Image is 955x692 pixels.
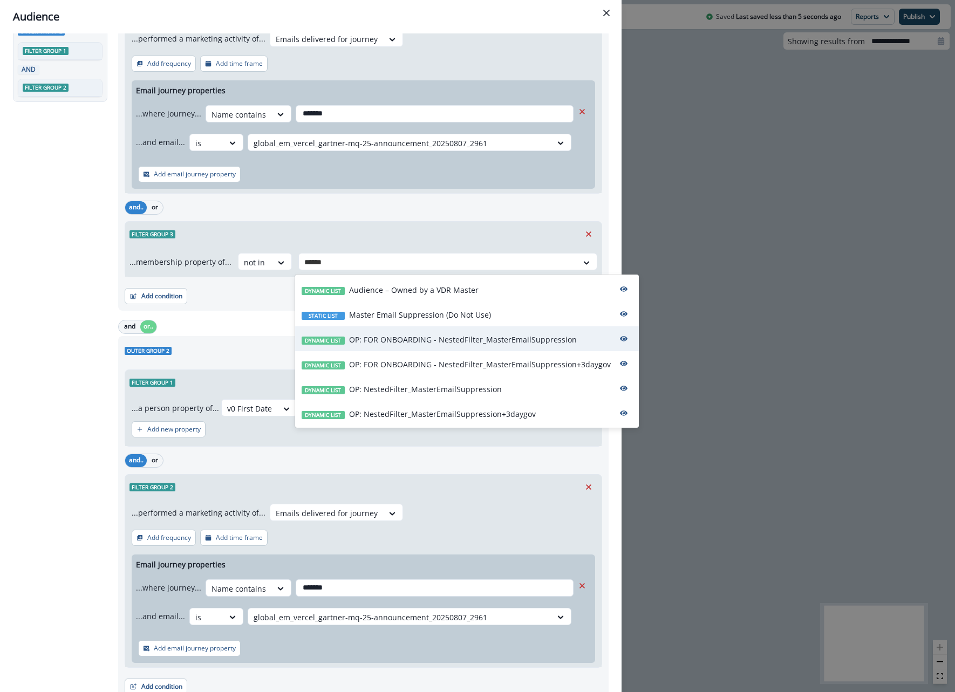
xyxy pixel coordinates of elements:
p: Add time frame [216,60,263,67]
p: ...membership property of... [129,256,231,268]
button: Add condition [125,288,187,304]
button: Remove [580,479,597,495]
button: Add email journey property [138,166,241,182]
p: Add time frame [216,534,263,542]
button: and.. [125,454,147,467]
button: Remove [580,226,597,242]
p: Add frequency [147,60,191,67]
p: ...where journey... [136,582,201,593]
button: preview [615,306,632,322]
span: Dynamic list [302,287,345,295]
p: OP: FOR ONBOARDING - NestedFilter_MasterEmailSuppression [349,334,577,345]
button: Add frequency [132,56,196,72]
span: Filter group 1 [129,379,175,387]
button: Close [598,4,615,22]
span: Dynamic list [302,411,345,419]
p: Audience – Owned by a VDR Master [349,284,479,296]
p: Add email journey property [154,170,236,178]
p: ...and email... [136,611,185,622]
span: Filter group 3 [129,230,175,238]
p: OP: NestedFilter_MasterEmailSuppression+3daygov [349,408,536,420]
span: Dynamic list [302,337,345,345]
p: ...and email... [136,136,185,148]
button: or [147,454,163,467]
button: Add frequency [132,530,196,546]
button: and [119,320,140,333]
p: Email journey properties [136,85,226,96]
button: and.. [125,201,147,214]
p: OP: NestedFilter_MasterEmailSuppression [349,383,502,395]
p: Add email journey property [154,645,236,652]
button: preview [615,355,632,372]
button: Add email journey property [138,640,241,656]
p: AND [20,65,37,74]
span: Dynamic list [302,386,345,394]
p: Add new property [147,426,201,433]
p: OP: FOR ONBOARDING - NestedFilter_MasterEmailSuppression+3daygov [349,359,611,370]
span: Filter group 2 [23,84,69,92]
button: or [147,201,163,214]
button: Remove [574,104,591,120]
span: Filter group 1 [23,47,69,55]
p: ...performed a marketing activity of... [132,33,265,44]
p: Add frequency [147,534,191,542]
span: Filter group 2 [129,483,175,491]
p: Master Email Suppression (Do Not Use) [349,309,491,320]
button: Add time frame [200,56,268,72]
p: Email journey properties [136,559,226,570]
p: ...performed a marketing activity of... [132,507,265,518]
span: Outer group 2 [125,347,172,355]
button: Add new property [132,421,206,437]
button: Add time frame [200,530,268,546]
button: or.. [140,320,156,333]
span: Dynamic list [302,361,345,369]
button: Remove [574,578,591,594]
button: preview [615,380,632,396]
p: ...where journey... [136,108,201,119]
button: preview [615,405,632,421]
button: preview [615,281,632,297]
span: Static list [302,312,345,320]
div: Audience [13,9,609,25]
p: ...a person property of... [132,402,219,414]
button: preview [615,331,632,347]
